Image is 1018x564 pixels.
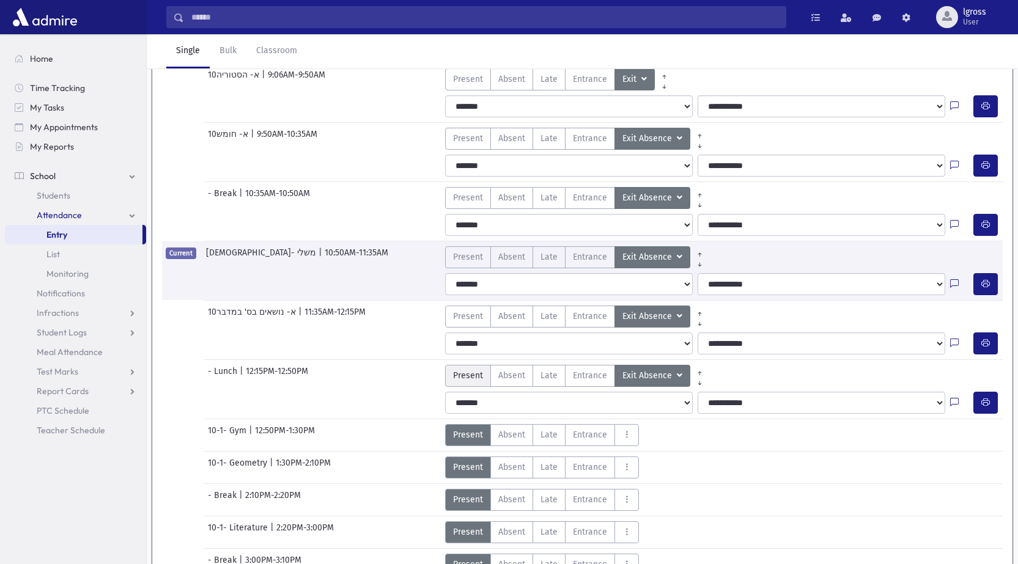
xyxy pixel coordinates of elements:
[5,186,146,205] a: Students
[5,323,146,342] a: Student Logs
[445,306,709,328] div: AttTypes
[445,424,639,446] div: AttTypes
[262,68,268,90] span: |
[445,128,709,150] div: AttTypes
[573,428,607,441] span: Entrance
[498,191,525,204] span: Absent
[445,521,639,543] div: AttTypes
[37,346,103,357] span: Meal Attendance
[614,306,690,328] button: Exit Absence
[622,73,639,86] span: Exit
[5,137,146,156] a: My Reports
[246,34,307,68] a: Classroom
[276,521,334,543] span: 2:20PM-3:00PM
[498,428,525,441] span: Absent
[573,493,607,506] span: Entrance
[304,306,366,328] span: 11:35AM-12:15PM
[614,365,690,387] button: Exit Absence
[453,191,483,204] span: Present
[540,132,558,145] span: Late
[573,310,607,323] span: Entrance
[37,210,82,221] span: Attendance
[540,461,558,474] span: Late
[208,521,270,543] span: 10-1- Literature
[37,425,105,436] span: Teacher Schedule
[622,369,674,383] span: Exit Absence
[453,461,483,474] span: Present
[540,493,558,506] span: Late
[210,34,246,68] a: Bulk
[208,128,251,150] span: 10א- חומש
[166,34,210,68] a: Single
[30,122,98,133] span: My Appointments
[445,246,709,268] div: AttTypes
[206,246,319,268] span: [DEMOGRAPHIC_DATA]- משלי
[5,98,146,117] a: My Tasks
[184,6,786,28] input: Search
[239,489,245,511] span: |
[498,132,525,145] span: Absent
[245,489,301,511] span: 2:10PM-2:20PM
[46,229,67,240] span: Entry
[5,303,146,323] a: Infractions
[540,369,558,382] span: Late
[573,73,607,86] span: Entrance
[963,17,986,27] span: User
[30,53,53,64] span: Home
[5,342,146,362] a: Meal Attendance
[30,170,56,181] span: School
[453,526,483,538] span: Present
[622,310,674,323] span: Exit Absence
[540,191,558,204] span: Late
[573,251,607,263] span: Entrance
[208,489,239,511] span: - Break
[37,405,89,416] span: PTC Schedule
[453,251,483,263] span: Present
[5,381,146,401] a: Report Cards
[37,190,70,201] span: Students
[573,526,607,538] span: Entrance
[453,310,483,323] span: Present
[37,307,79,318] span: Infractions
[5,362,146,381] a: Test Marks
[239,187,245,209] span: |
[445,68,674,90] div: AttTypes
[540,526,558,538] span: Late
[5,420,146,440] a: Teacher Schedule
[240,365,246,387] span: |
[573,369,607,382] span: Entrance
[445,365,709,387] div: AttTypes
[498,461,525,474] span: Absent
[30,102,64,113] span: My Tasks
[614,128,690,150] button: Exit Absence
[46,268,89,279] span: Monitoring
[540,251,558,263] span: Late
[249,424,255,446] span: |
[166,247,196,259] span: Current
[5,401,146,420] a: PTC Schedule
[963,7,986,17] span: lgross
[5,284,146,303] a: Notifications
[540,428,558,441] span: Late
[498,369,525,382] span: Absent
[614,187,690,209] button: Exit Absence
[298,306,304,328] span: |
[5,78,146,98] a: Time Tracking
[573,461,607,474] span: Entrance
[573,132,607,145] span: Entrance
[208,68,262,90] span: 10א- הסטוריה
[453,132,483,145] span: Present
[5,225,142,244] a: Entry
[498,251,525,263] span: Absent
[46,249,60,260] span: List
[622,132,674,145] span: Exit Absence
[30,82,85,93] span: Time Tracking
[208,187,239,209] span: - Break
[5,205,146,225] a: Attendance
[37,327,87,338] span: Student Logs
[257,128,317,150] span: 9:50AM-10:35AM
[37,366,78,377] span: Test Marks
[540,73,558,86] span: Late
[5,117,146,137] a: My Appointments
[453,428,483,441] span: Present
